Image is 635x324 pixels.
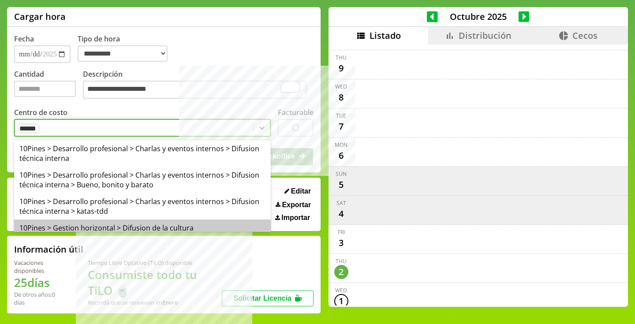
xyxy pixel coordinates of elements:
[14,167,271,193] div: 10Pines > Desarrollo profesional > Charlas y eventos internos > Difusion técnica interna > Bueno,...
[459,30,512,41] span: Distribución
[334,178,348,192] div: 5
[14,275,67,290] h1: 25 días
[14,290,67,306] div: De otros años: 0 días
[334,149,348,163] div: 6
[336,54,347,61] div: Thu
[233,294,291,302] span: Solicitar Licencia
[329,45,628,305] div: scrollable content
[14,34,34,44] label: Fecha
[78,45,168,62] select: Tipo de hora
[336,112,346,119] div: Tue
[438,11,519,22] span: Octubre 2025
[334,61,348,75] div: 9
[281,214,310,222] span: Importar
[222,290,314,306] button: Solicitar Licencia
[14,108,67,117] label: Centro de costo
[334,265,348,279] div: 2
[282,187,314,196] button: Editar
[88,267,222,298] h1: Consumiste todo tu TiLO 🍵
[335,141,347,149] div: Mon
[88,298,222,306] div: Recordá que se renuevan en
[78,34,175,63] label: Tipo de hora
[335,83,347,90] div: Wed
[14,140,271,167] div: 10Pines > Desarrollo profesional > Charlas y eventos internos > Difusion técnica interna
[278,108,314,117] label: Facturable
[336,199,346,207] div: Sat
[334,119,348,134] div: 7
[83,69,314,101] label: Descripción
[572,30,598,41] span: Cecos
[334,207,348,221] div: 4
[338,228,345,236] div: Fri
[14,220,271,236] div: 10Pines > Gestion horizontal > Difusion de la cultura
[282,201,311,209] span: Exportar
[14,11,66,22] h1: Cargar hora
[334,90,348,104] div: 8
[14,81,76,97] input: Cantidad
[83,81,306,99] textarea: To enrich screen reader interactions, please activate Accessibility in Grammarly extension settings
[14,259,67,275] div: Vacaciones disponibles
[291,187,311,195] span: Editar
[335,287,347,294] div: Wed
[334,294,348,308] div: 1
[88,259,222,267] div: Tiempo Libre Optativo (TiLO) disponible
[14,69,83,101] label: Cantidad
[162,298,178,306] b: Enero
[336,170,347,178] div: Sun
[336,257,347,265] div: Thu
[14,243,83,255] h2: Información útil
[334,236,348,250] div: 3
[370,30,401,41] span: Listado
[273,201,314,209] button: Exportar
[14,193,271,220] div: 10Pines > Desarrollo profesional > Charlas y eventos internos > Difusion técnica interna > katas-tdd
